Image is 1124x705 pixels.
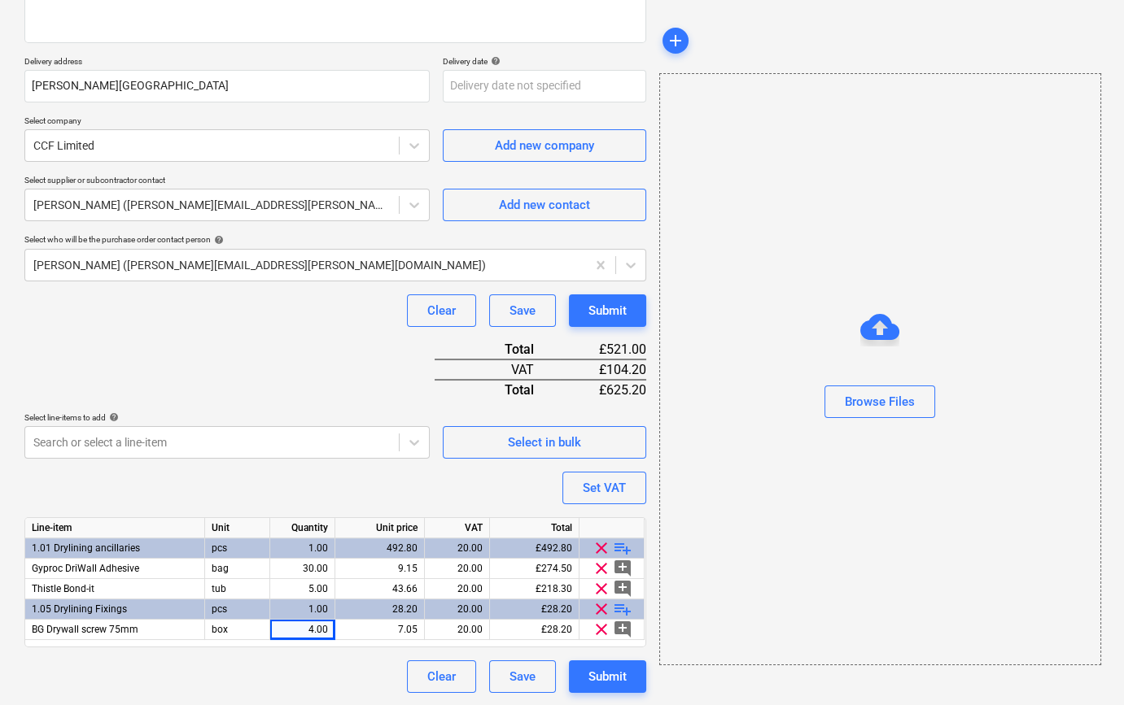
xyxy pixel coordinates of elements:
div: pcs [205,538,270,559]
div: 20.00 [431,579,483,599]
div: 43.66 [342,579,418,599]
button: Save [489,294,556,327]
button: Add new company [443,129,646,162]
div: Total [490,518,579,538]
div: 4.00 [277,620,328,640]
div: Submit [588,666,627,687]
div: £625.20 [560,380,646,399]
div: Clear [427,300,456,321]
span: add_comment [613,620,632,639]
div: Total [435,380,560,399]
div: Select line-items to add [24,412,430,423]
div: Select who will be the purchase order contact person [24,234,646,245]
span: add_comment [613,579,632,598]
button: Save [489,660,556,693]
span: clear [592,599,611,619]
div: £218.30 [490,579,579,599]
iframe: Chat Widget [1043,627,1124,705]
span: 1.05 Drylining Fixings [32,603,127,615]
span: add [666,31,685,50]
span: clear [592,559,611,578]
div: Save [510,300,536,321]
div: £28.20 [490,599,579,620]
div: 28.20 [342,599,418,620]
span: clear [592,620,611,639]
span: Thistle Bond-it [32,583,94,594]
button: Select in bulk [443,426,646,459]
input: Delivery date not specified [443,70,646,102]
div: Delivery date [443,56,646,67]
div: pcs [205,599,270,620]
div: box [205,620,270,640]
div: Quantity [270,518,335,538]
p: Select company [24,115,430,129]
div: Set VAT [583,477,626,498]
div: 20.00 [431,559,483,579]
p: Select supplier or subcontractor contact [24,175,430,189]
div: Browse Files [845,391,915,412]
div: £104.20 [560,359,646,380]
span: help [211,235,224,245]
span: playlist_add [613,538,632,558]
div: 492.80 [342,538,418,559]
div: Save [510,666,536,687]
div: bag [205,559,270,579]
div: VAT [435,359,560,380]
div: Add new company [495,135,594,156]
div: Add new contact [499,194,590,215]
div: VAT [425,518,490,538]
span: help [488,56,501,66]
span: clear [592,579,611,598]
span: clear [592,538,611,558]
button: Set VAT [562,472,646,504]
span: add_comment [613,559,632,578]
div: 1.00 [277,538,328,559]
div: 1.00 [277,599,328,620]
div: £492.80 [490,538,579,559]
span: 1.01 Drylining ancillaries [32,542,140,554]
button: Clear [407,294,476,327]
div: Total [435,340,560,359]
div: 30.00 [277,559,328,579]
div: £274.50 [490,559,579,579]
input: Delivery address [24,70,430,102]
button: Browse Files [824,385,935,418]
div: £521.00 [560,340,646,359]
div: £28.20 [490,620,579,640]
div: Submit [588,300,627,321]
span: BG Drywall screw 75mm [32,624,138,635]
button: Add new contact [443,189,646,221]
span: help [106,412,119,422]
div: 20.00 [431,620,483,640]
button: Submit [569,294,646,327]
div: Line-item [25,518,205,538]
div: 9.15 [342,559,418,579]
div: Unit price [335,518,425,538]
span: Gyproc DriWall Adhesive [32,563,139,574]
div: Unit [205,518,270,538]
div: 20.00 [431,538,483,559]
div: Select in bulk [508,432,581,453]
div: 20.00 [431,599,483,620]
div: tub [205,579,270,599]
div: 7.05 [342,620,418,640]
div: Browse Files [659,73,1101,665]
span: playlist_add [613,599,632,619]
p: Delivery address [24,56,430,70]
button: Clear [407,660,476,693]
button: Submit [569,660,646,693]
div: Clear [427,666,456,687]
div: 5.00 [277,579,328,599]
